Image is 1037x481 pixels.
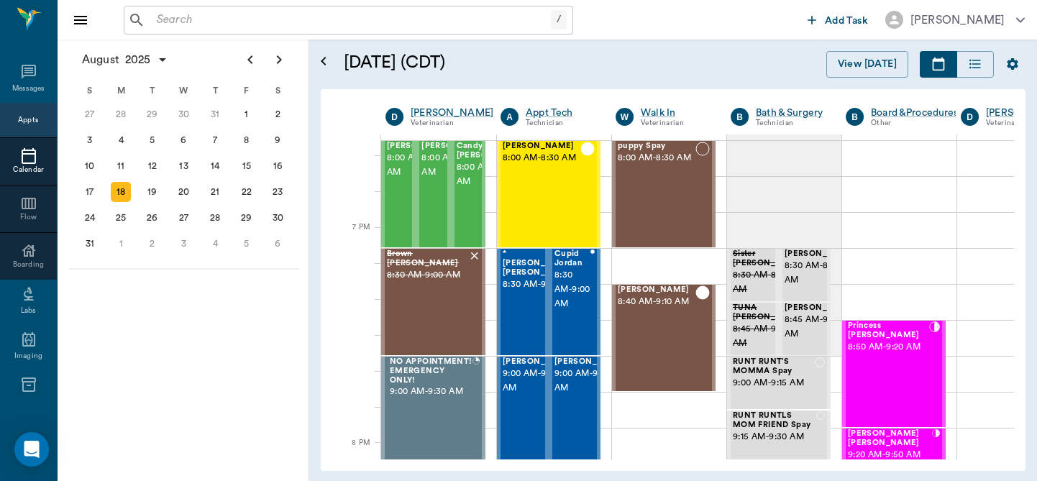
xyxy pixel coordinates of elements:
[526,106,594,120] a: Appt Tech
[332,436,370,450] div: 8 PM
[21,306,36,316] div: Labs
[111,208,131,228] div: Monday, August 25, 2025
[80,156,100,176] div: Sunday, August 10, 2025
[174,156,194,176] div: Wednesday, August 13, 2025
[871,117,959,129] div: Other
[733,303,805,322] span: TUNA [PERSON_NAME]
[874,6,1036,33] button: [PERSON_NAME]
[142,182,163,202] div: Tuesday, August 19, 2025
[332,220,370,256] div: 7 PM
[501,108,518,126] div: A
[733,411,816,430] span: RUNT RUNTLS MOM FRIEND Spay
[268,156,288,176] div: Saturday, August 16, 2025
[727,302,779,356] div: CANCELED, 8:45 AM - 9:00 AM
[268,130,288,150] div: Saturday, August 9, 2025
[237,130,257,150] div: Friday, August 8, 2025
[554,268,590,311] span: 8:30 AM - 9:00 AM
[381,356,485,464] div: BOOKED, 9:00 AM - 9:30 AM
[66,6,95,35] button: Close drawer
[387,142,459,151] span: [PERSON_NAME]
[205,156,225,176] div: Thursday, August 14, 2025
[390,385,472,399] span: 9:00 AM - 9:30 AM
[111,234,131,254] div: Monday, September 1, 2025
[385,108,403,126] div: D
[779,302,831,356] div: NOT_CONFIRMED, 8:45 AM - 9:00 AM
[848,448,932,462] span: 9:20 AM - 9:50 AM
[231,80,262,101] div: F
[79,50,122,70] span: August
[122,50,154,70] span: 2025
[785,259,856,288] span: 8:30 AM - 8:45 AM
[618,285,695,295] span: [PERSON_NAME]
[174,104,194,124] div: Wednesday, July 30, 2025
[961,108,979,126] div: D
[733,357,815,376] span: RUNT RUNT'S MOMMA Spay
[236,45,265,74] button: Previous page
[174,234,194,254] div: Wednesday, September 3, 2025
[641,106,709,120] div: Walk In
[75,45,175,74] button: August2025
[262,80,293,101] div: S
[268,104,288,124] div: Saturday, August 2, 2025
[137,80,168,101] div: T
[785,313,856,342] span: 8:45 AM - 9:00 AM
[727,410,831,464] div: NOT_CONFIRMED, 9:15 AM - 9:30 AM
[756,117,824,129] div: Technician
[618,142,695,151] span: puppy Spay
[411,106,493,120] a: [PERSON_NAME]
[421,142,493,151] span: [PERSON_NAME]
[756,106,824,120] a: Bath & Surgery
[315,34,332,89] button: Open calendar
[779,248,831,302] div: NOT_CONFIRMED, 8:30 AM - 8:45 AM
[416,140,450,248] div: CHECKED_OUT, 8:00 AM - 8:30 AM
[174,182,194,202] div: Wednesday, August 20, 2025
[457,142,529,160] span: Candy Girl [PERSON_NAME]
[848,340,929,354] span: 8:50 AM - 9:20 AM
[618,151,695,165] span: 8:00 AM - 8:30 AM
[237,208,257,228] div: Friday, August 29, 2025
[503,367,575,395] span: 9:00 AM - 9:30 AM
[205,208,225,228] div: Thursday, August 28, 2025
[18,115,38,126] div: Appts
[503,151,580,165] span: 8:00 AM - 8:30 AM
[381,140,416,248] div: CHECKED_OUT, 8:00 AM - 8:30 AM
[842,320,946,428] div: CHECKED_IN, 8:50 AM - 9:20 AM
[551,10,567,29] div: /
[848,321,929,340] span: Princess [PERSON_NAME]
[802,6,874,33] button: Add Task
[237,156,257,176] div: Friday, August 15, 2025
[381,248,485,356] div: NO_SHOW, 8:30 AM - 9:00 AM
[74,80,106,101] div: S
[549,356,600,464] div: CHECKED_OUT, 9:00 AM - 9:30 AM
[871,106,959,120] a: Board &Procedures
[733,268,805,297] span: 8:30 AM - 8:45 AM
[785,249,856,259] span: [PERSON_NAME]
[80,130,100,150] div: Sunday, August 3, 2025
[344,51,630,74] h5: [DATE] (CDT)
[846,108,864,126] div: B
[205,234,225,254] div: Thursday, September 4, 2025
[142,234,163,254] div: Tuesday, September 2, 2025
[111,156,131,176] div: Monday, August 11, 2025
[554,249,590,268] span: Cupid Jordan
[80,104,100,124] div: Sunday, July 27, 2025
[616,108,634,126] div: W
[451,140,485,248] div: CHECKED_OUT, 8:00 AM - 8:30 AM
[168,80,200,101] div: W
[526,117,594,129] div: Technician
[554,367,626,395] span: 9:00 AM - 9:30 AM
[142,208,163,228] div: Tuesday, August 26, 2025
[387,268,468,283] span: 8:30 AM - 9:00 AM
[733,249,805,268] span: Sister [PERSON_NAME]
[174,130,194,150] div: Wednesday, August 6, 2025
[174,208,194,228] div: Wednesday, August 27, 2025
[612,140,716,248] div: NOT_CONFIRMED, 8:00 AM - 8:30 AM
[205,182,225,202] div: Thursday, August 21, 2025
[612,284,716,392] div: CHECKED_OUT, 8:40 AM - 9:10 AM
[14,351,42,362] div: Imaging
[199,80,231,101] div: T
[237,234,257,254] div: Friday, September 5, 2025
